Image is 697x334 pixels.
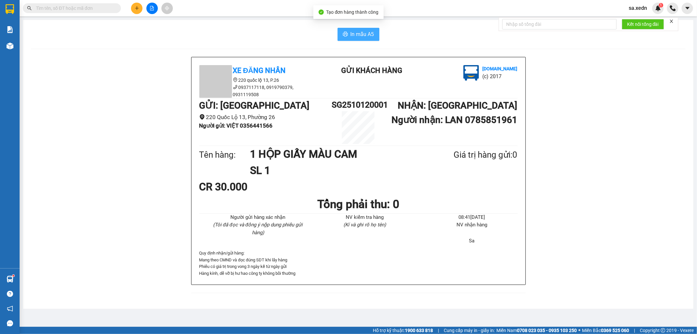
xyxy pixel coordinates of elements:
span: question-circle [7,291,13,297]
img: solution-icon [7,26,13,33]
div: CR 30.000 [199,179,304,195]
li: (c) 2017 [482,72,517,80]
i: (Kí và ghi rõ họ tên) [343,222,386,228]
b: Người gửi : VIỆT 0356441566 [199,122,273,129]
li: 220 Quốc Lộ 13, Phường 26 [199,113,332,122]
button: file-add [146,3,158,14]
span: message [7,320,13,326]
img: logo.jpg [463,65,479,81]
div: Giá trị hàng gửi: 0 [422,148,517,162]
sup: 1 [12,275,14,277]
span: Miền Nam [496,327,577,334]
span: Miền Bắc [582,327,629,334]
span: close [669,19,674,24]
i: (Tôi đã đọc và đồng ý nộp dung phiếu gửi hàng) [213,222,303,236]
span: Hỗ trợ kỹ thuật: [373,327,433,334]
button: aim [161,3,173,14]
img: logo-vxr [6,4,14,14]
b: Xe Đăng Nhân [233,66,286,75]
h1: SL 1 [250,162,422,179]
b: Người nhận : LAN 0785851961 [391,114,517,125]
img: warehouse-icon [7,276,13,283]
img: warehouse-icon [7,43,13,49]
li: NV kiểm tra hàng [319,214,410,221]
b: [DOMAIN_NAME] [482,66,517,71]
span: environment [199,114,205,120]
span: In mẫu A5 [351,30,374,38]
div: Tên hàng: [199,148,250,162]
button: plus [131,3,142,14]
span: aim [165,6,169,10]
h1: SG2510120001 [332,98,385,111]
span: search [27,6,32,10]
span: | [438,327,439,334]
h1: 1 HỘP GIẤY MÀU CAM [250,146,422,162]
span: environment [233,78,238,82]
span: caret-down [685,5,690,11]
span: check-circle [319,9,324,15]
span: file-add [150,6,154,10]
span: copyright [661,328,665,333]
input: Nhập số tổng đài [502,19,617,29]
span: printer [343,31,348,38]
span: Kết nối tổng đài [627,21,659,28]
p: Mang theo CMND và đọc đúng SDT khi lấy hàng Phiếu có giá trị trong vong 3 ngày kể từ ngày gửi Hàn... [199,257,518,277]
input: Tìm tên, số ĐT hoặc mã đơn [36,5,113,12]
div: Quy định nhận/gửi hàng : [199,250,518,277]
li: 0937117118, 0919790379, 0931119508 [199,84,317,98]
sup: 1 [659,3,663,8]
b: NHẬN : [GEOGRAPHIC_DATA] [398,100,517,111]
b: Gửi khách hàng [341,66,402,75]
li: Người gửi hàng xác nhận [212,214,304,221]
span: Cung cấp máy in - giấy in: [444,327,495,334]
span: plus [135,6,139,10]
h1: Tổng phải thu: 0 [199,195,518,213]
span: sa.xedn [623,4,652,12]
li: 220 quốc lộ 13, P.26 [199,77,317,84]
span: ⚪️ [578,329,580,332]
strong: 0708 023 035 - 0935 103 250 [517,328,577,333]
li: 08:41[DATE] [426,214,517,221]
strong: 1900 633 818 [405,328,433,333]
span: 1 [660,3,662,8]
button: caret-down [682,3,693,14]
img: phone-icon [670,5,676,11]
li: NV nhận hàng [426,221,517,229]
button: printerIn mẫu A5 [338,28,379,41]
span: phone [233,85,238,89]
span: Tạo đơn hàng thành công [326,9,379,15]
span: | [634,327,635,334]
b: GỬI : [GEOGRAPHIC_DATA] [199,100,310,111]
strong: 0369 525 060 [601,328,629,333]
span: notification [7,306,13,312]
img: icon-new-feature [655,5,661,11]
button: Kết nối tổng đài [622,19,664,29]
li: Sa [426,237,517,245]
